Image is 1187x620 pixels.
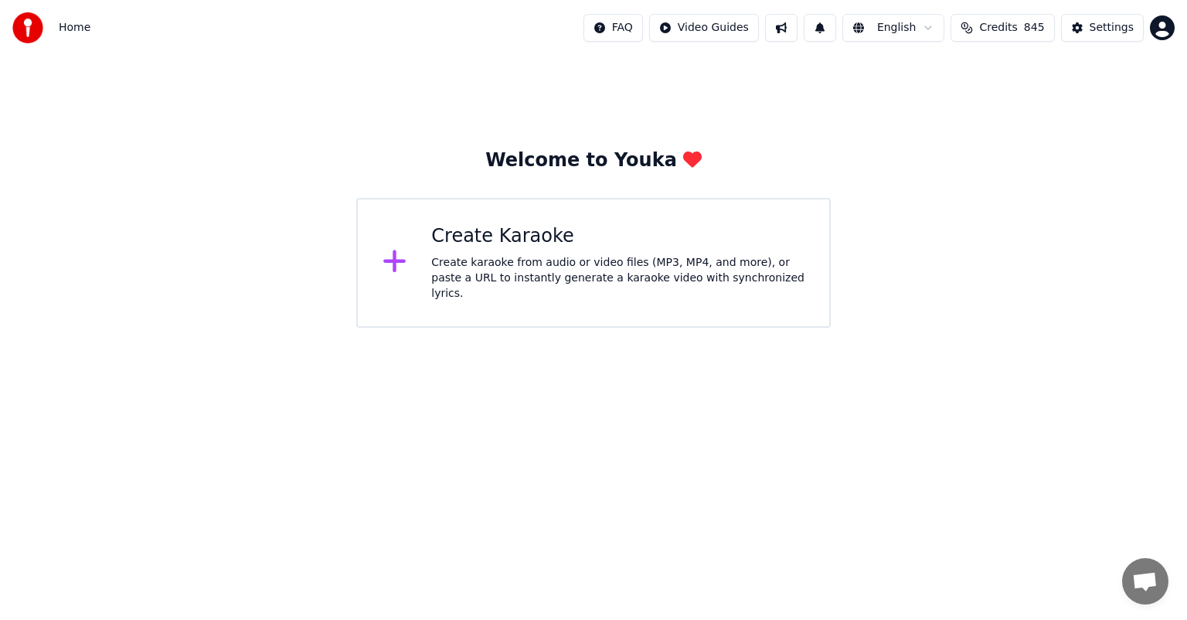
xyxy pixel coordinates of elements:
[1061,14,1144,42] button: Settings
[485,148,702,173] div: Welcome to Youka
[1024,20,1045,36] span: 845
[583,14,643,42] button: FAQ
[59,20,90,36] span: Home
[1090,20,1134,36] div: Settings
[1122,558,1168,605] div: Open chat
[649,14,759,42] button: Video Guides
[431,224,804,249] div: Create Karaoke
[979,20,1017,36] span: Credits
[12,12,43,43] img: youka
[431,255,804,301] div: Create karaoke from audio or video files (MP3, MP4, and more), or paste a URL to instantly genera...
[59,20,90,36] nav: breadcrumb
[951,14,1054,42] button: Credits845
